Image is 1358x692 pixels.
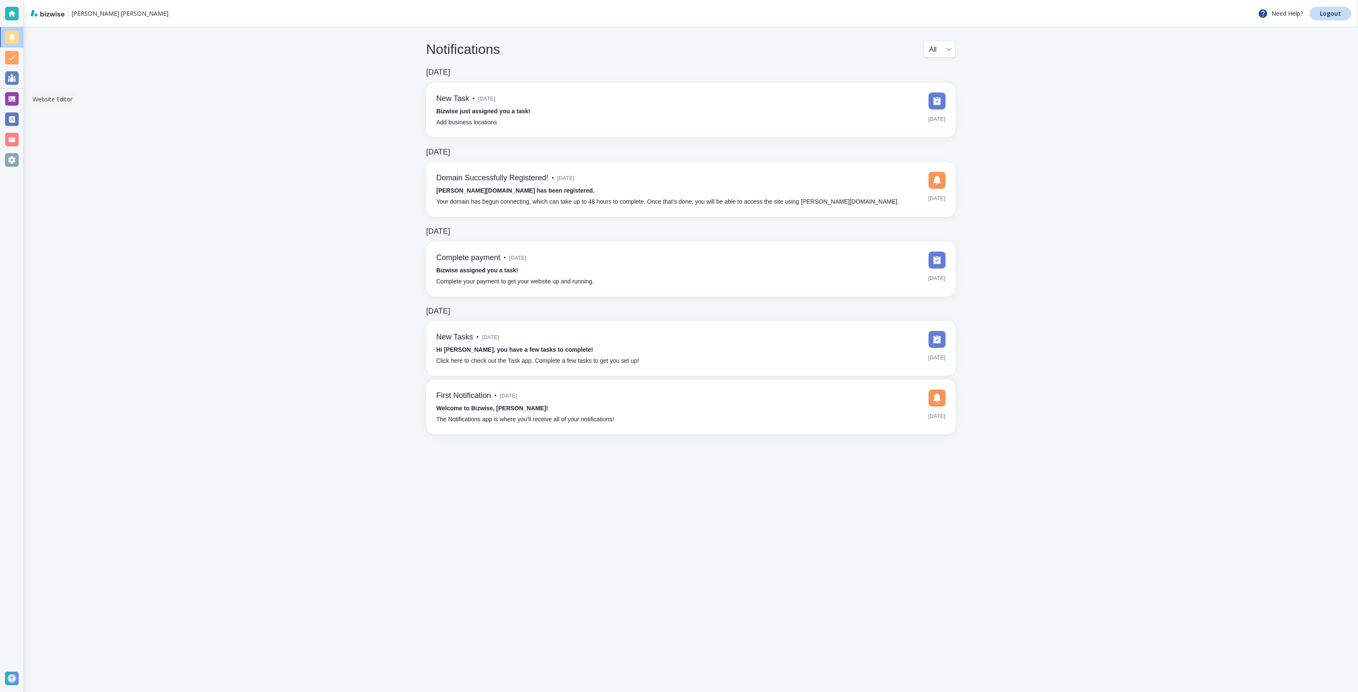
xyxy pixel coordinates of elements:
span: [DATE] [928,272,946,285]
strong: [PERSON_NAME][DOMAIN_NAME] has been registered. [436,187,595,194]
img: DashboardSidebarTasks.svg [929,252,946,269]
h6: Complete payment [436,253,500,263]
img: bizwise [31,10,65,17]
h6: Domain Successfully Registered! [436,174,548,183]
img: DashboardSidebarNotification.svg [929,389,946,406]
a: Domain Successfully Registered!•[DATE][PERSON_NAME][DOMAIN_NAME] has been registered.Your domain ... [426,162,956,217]
strong: Bizwise just assigned you a task! [436,108,530,115]
p: Website Editor [33,95,73,104]
a: [PERSON_NAME] [PERSON_NAME] [72,7,168,20]
p: Add business locations [436,118,497,127]
div: All [929,41,950,57]
a: New Task•[DATE]Bizwise just assigned you a task!Add business locations[DATE] [426,82,956,137]
span: [DATE] [928,192,946,205]
p: Need Help? [1258,8,1303,19]
h6: [DATE] [426,68,450,77]
span: [DATE] [928,410,946,423]
span: [DATE] [482,331,499,344]
p: • [477,333,479,342]
img: DashboardSidebarNotification.svg [929,172,946,189]
h6: [DATE] [426,227,450,236]
h6: New Tasks [436,333,473,342]
h6: New Task [436,94,469,104]
h6: [DATE] [426,148,450,157]
span: [DATE] [928,113,946,126]
strong: Hi [PERSON_NAME], you have a few tasks to complete! [436,346,593,353]
p: Your domain has begun connecting, which can take up to 48 hours to complete. Once that's done, yo... [436,197,899,207]
a: Logout [1310,7,1351,20]
p: The Notifications app is where you’ll receive all of your notifications! [436,415,614,424]
a: First Notification•[DATE]Welcome to Bizwise, [PERSON_NAME]!The Notifications app is where you’ll ... [426,379,956,434]
p: • [504,253,506,263]
a: New Tasks•[DATE]Hi [PERSON_NAME], you have a few tasks to complete!Click here to check out the Ta... [426,321,956,376]
span: [DATE] [509,252,527,264]
p: Click here to check out the Task app. Complete a few tasks to get you set up! [436,356,639,366]
span: [DATE] [928,351,946,364]
span: [DATE] [557,172,575,185]
a: Complete payment•[DATE]Bizwise assigned you a task!Complete your payment to get your website up a... [426,241,956,297]
p: • [494,391,497,401]
p: • [552,174,554,183]
p: Complete your payment to get your website up and running. [436,277,594,286]
img: DashboardSidebarTasks.svg [929,331,946,348]
span: [DATE] [478,92,496,105]
strong: Welcome to Bizwise, [PERSON_NAME]! [436,405,548,412]
p: [PERSON_NAME] [PERSON_NAME] [72,9,168,18]
h4: Notifications [426,41,500,57]
p: Logout [1320,11,1341,17]
span: [DATE] [500,389,517,402]
p: • [473,94,475,104]
h6: First Notification [436,391,491,401]
h6: [DATE] [426,307,450,316]
img: DashboardSidebarTasks.svg [929,92,946,109]
strong: Bizwise assigned you a task! [436,267,518,274]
